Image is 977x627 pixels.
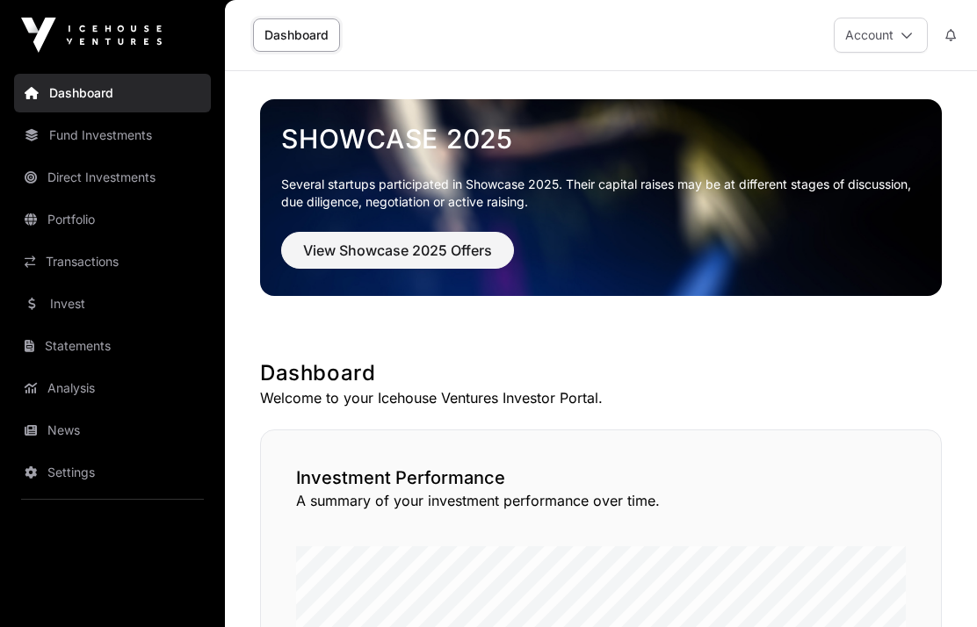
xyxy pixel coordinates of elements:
a: Showcase 2025 [281,123,921,155]
p: Several startups participated in Showcase 2025. Their capital raises may be at different stages o... [281,176,921,211]
a: View Showcase 2025 Offers [281,249,514,267]
a: Analysis [14,369,211,407]
a: Invest [14,285,211,323]
a: Fund Investments [14,116,211,155]
button: Account [834,18,928,53]
a: News [14,411,211,450]
h2: Investment Performance [296,465,906,490]
p: A summary of your investment performance over time. [296,490,906,511]
a: Statements [14,327,211,365]
a: Transactions [14,242,211,281]
a: Settings [14,453,211,492]
img: Showcase 2025 [260,99,942,296]
a: Dashboard [14,74,211,112]
iframe: Chat Widget [889,543,977,627]
span: View Showcase 2025 Offers [303,240,492,261]
a: Dashboard [253,18,340,52]
button: View Showcase 2025 Offers [281,232,514,269]
h1: Dashboard [260,359,942,387]
p: Welcome to your Icehouse Ventures Investor Portal. [260,387,942,408]
img: Icehouse Ventures Logo [21,18,162,53]
a: Direct Investments [14,158,211,197]
a: Portfolio [14,200,211,239]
